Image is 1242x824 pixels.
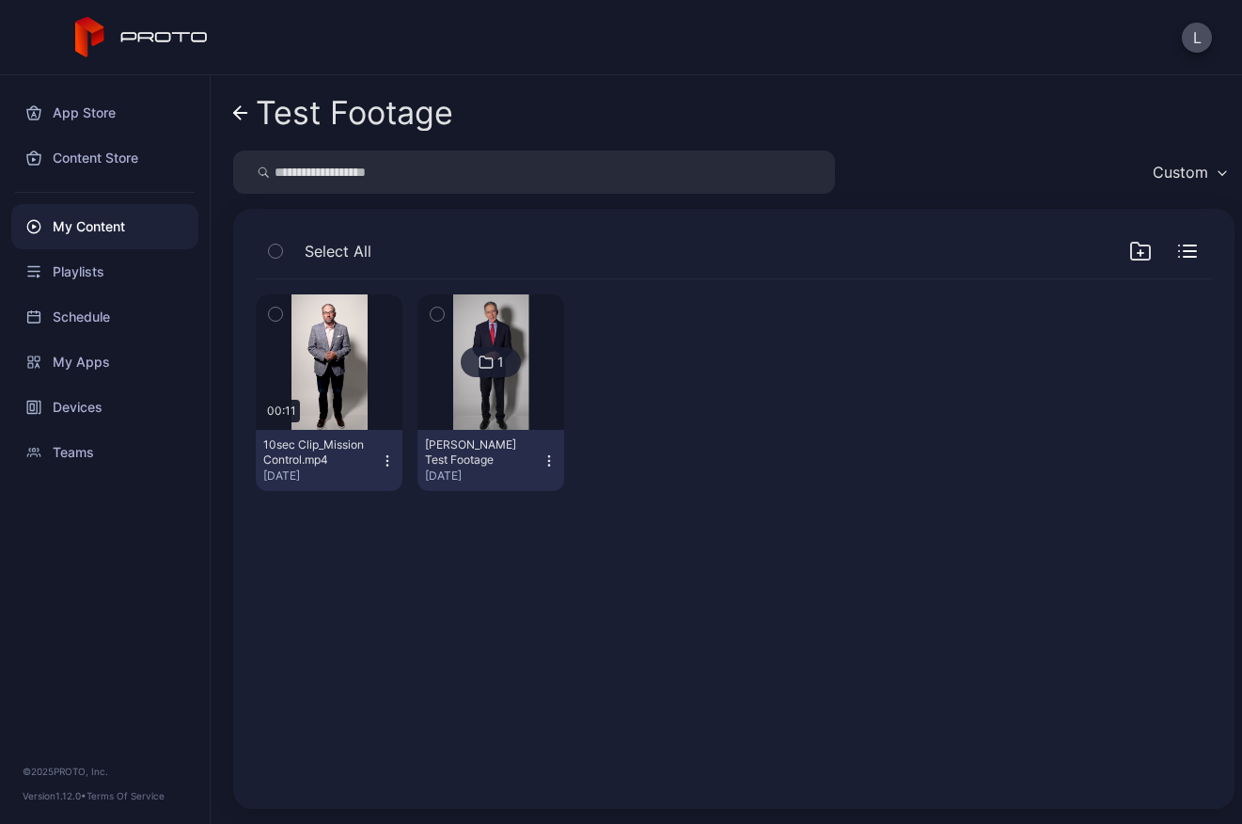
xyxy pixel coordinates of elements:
div: [DATE] [263,468,380,483]
div: Will Morris Test Footage [425,437,528,467]
a: Terms Of Service [86,790,165,801]
div: 10sec Clip_Mission Control.mp4 [263,437,367,467]
a: My Content [11,204,198,249]
a: Test Footage [233,90,453,135]
div: Test Footage [256,95,453,131]
span: Version 1.12.0 • [23,790,86,801]
div: 1 [497,354,504,371]
span: Select All [305,240,371,262]
div: [DATE] [425,468,542,483]
div: © 2025 PROTO, Inc. [23,764,187,779]
button: 10sec Clip_Mission Control.mp4[DATE] [256,430,402,491]
a: Schedule [11,294,198,340]
a: Devices [11,385,198,430]
button: L [1182,23,1212,53]
a: Content Store [11,135,198,181]
a: My Apps [11,340,198,385]
a: App Store [11,90,198,135]
div: Custom [1153,163,1208,182]
button: Custom [1143,151,1234,194]
a: Teams [11,430,198,475]
button: [PERSON_NAME] Test Footage[DATE] [417,430,564,491]
a: Playlists [11,249,198,294]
